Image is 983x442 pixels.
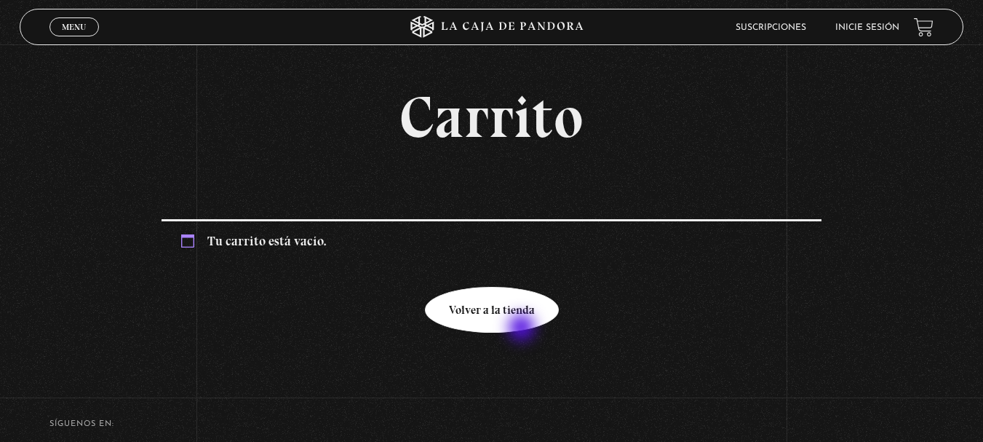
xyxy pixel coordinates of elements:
a: Suscripciones [736,23,806,32]
a: Volver a la tienda [425,287,559,333]
a: Inicie sesión [835,23,899,32]
span: Cerrar [57,35,91,45]
div: Tu carrito está vacío. [162,219,822,261]
h4: SÍguenos en: [49,420,934,428]
h1: Carrito [162,88,822,146]
a: View your shopping cart [914,17,934,37]
span: Menu [62,23,86,31]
